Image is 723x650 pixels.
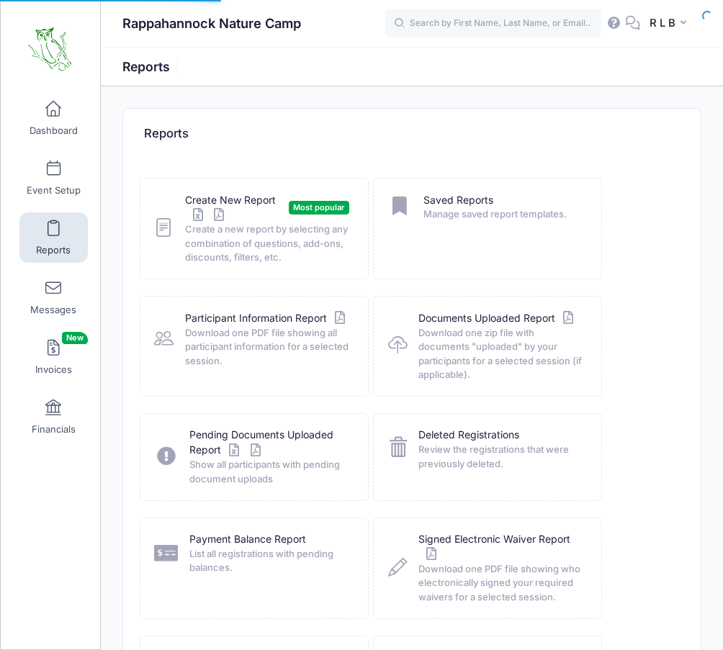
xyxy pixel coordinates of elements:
[418,562,583,605] span: Download one PDF file showing who electronically signed your required waivers for a selected sess...
[289,201,349,215] span: Most popular
[189,532,306,547] a: Payment Balance Report
[19,392,88,442] a: Financials
[19,153,88,203] a: Event Setup
[122,59,182,74] h1: Reports
[418,311,577,326] a: Documents Uploaded Report
[30,125,78,137] span: Dashboard
[185,311,349,326] a: Participant Information Report
[189,547,349,575] span: List all registrations with pending balances.
[19,212,88,263] a: Reports
[189,458,349,486] span: Show all participants with pending document uploads
[650,15,675,31] span: R L B
[27,184,81,197] span: Event Setup
[418,428,519,443] a: Deleted Registrations
[62,332,88,344] span: New
[418,326,583,382] span: Download one zip file with documents "uploaded" by your participants for a selected session (if a...
[640,7,701,40] button: R L B
[1,15,102,83] a: Rappahannock Nature Camp
[32,423,76,435] span: Financials
[418,443,583,471] span: Review the registrations that were previously deleted.
[24,22,78,76] img: Rappahannock Nature Camp
[19,272,88,322] a: Messages
[185,193,282,223] a: Create New Report
[189,428,349,458] a: Pending Documents Uploaded Report
[185,222,349,265] span: Create a new report by selecting any combination of questions, add-ons, discounts, filters, etc.
[122,7,301,40] h1: Rappahannock Nature Camp
[423,207,583,222] span: Manage saved report templates.
[185,326,349,369] span: Download one PDF file showing all participant information for a selected session.
[385,9,601,38] input: Search by First Name, Last Name, or Email...
[19,93,88,143] a: Dashboard
[418,532,583,562] a: Signed Electronic Waiver Report
[35,364,72,376] span: Invoices
[144,114,189,155] h4: Reports
[423,193,493,208] a: Saved Reports
[36,244,71,256] span: Reports
[30,304,76,316] span: Messages
[19,332,88,382] a: InvoicesNew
